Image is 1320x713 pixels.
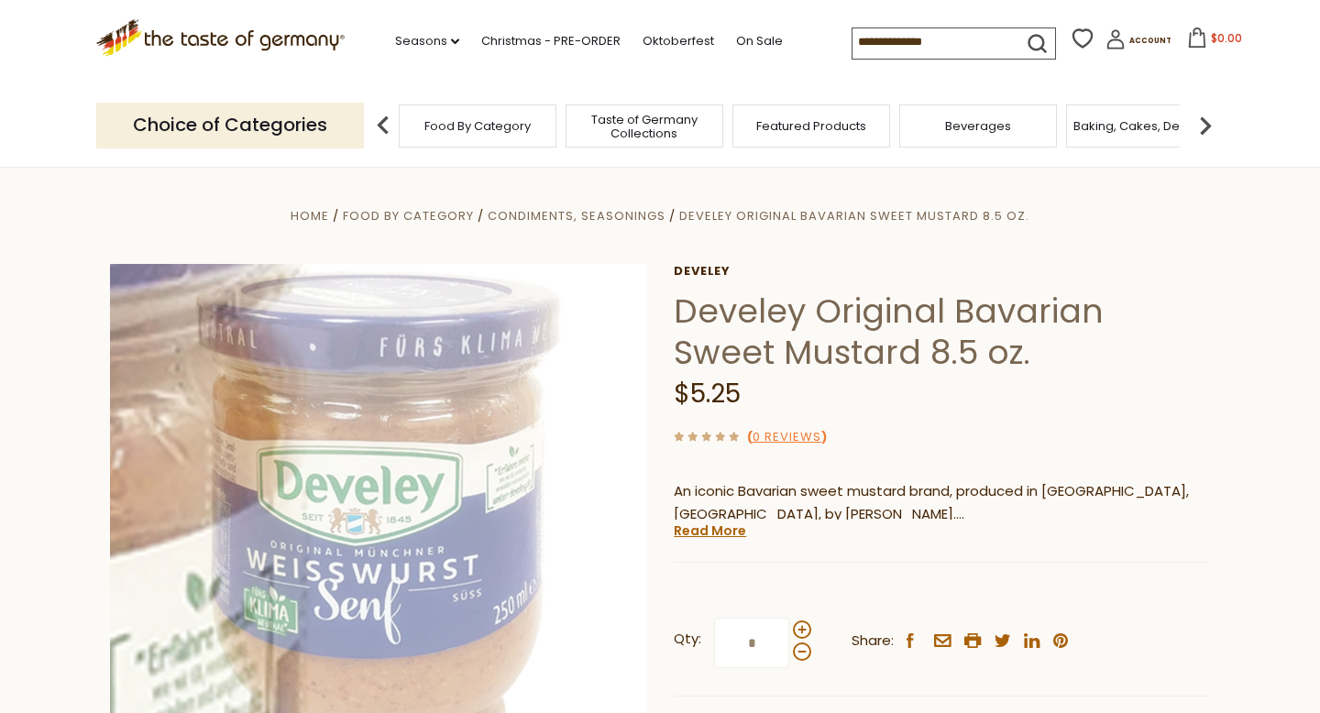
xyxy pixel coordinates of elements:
[488,207,665,225] a: Condiments, Seasonings
[674,480,1210,526] p: An iconic Bavarian sweet mustard brand, produced in [GEOGRAPHIC_DATA], [GEOGRAPHIC_DATA], by [PER...
[96,103,364,148] p: Choice of Categories
[481,31,621,51] a: Christmas - PRE-ORDER
[1175,27,1253,55] button: $0.00
[343,207,474,225] a: Food By Category
[945,119,1011,133] a: Beverages
[674,376,741,411] span: $5.25
[1187,107,1224,144] img: next arrow
[365,107,401,144] img: previous arrow
[714,618,789,668] input: Qty:
[674,291,1210,373] h1: Develey Original Bavarian Sweet Mustard 8.5 oz.
[395,31,459,51] a: Seasons
[756,119,866,133] a: Featured Products
[679,207,1029,225] a: Develey Original Bavarian Sweet Mustard 8.5 oz.
[424,119,531,133] a: Food By Category
[1105,29,1171,56] a: Account
[291,207,329,225] a: Home
[747,428,827,445] span: ( )
[852,630,894,653] span: Share:
[571,113,718,140] a: Taste of Germany Collections
[674,521,746,540] a: Read More
[674,628,701,651] strong: Qty:
[674,264,1210,279] a: Develey
[753,428,821,447] a: 0 Reviews
[1211,30,1242,46] span: $0.00
[643,31,714,51] a: Oktoberfest
[1129,36,1171,46] span: Account
[736,31,783,51] a: On Sale
[1073,119,1215,133] a: Baking, Cakes, Desserts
